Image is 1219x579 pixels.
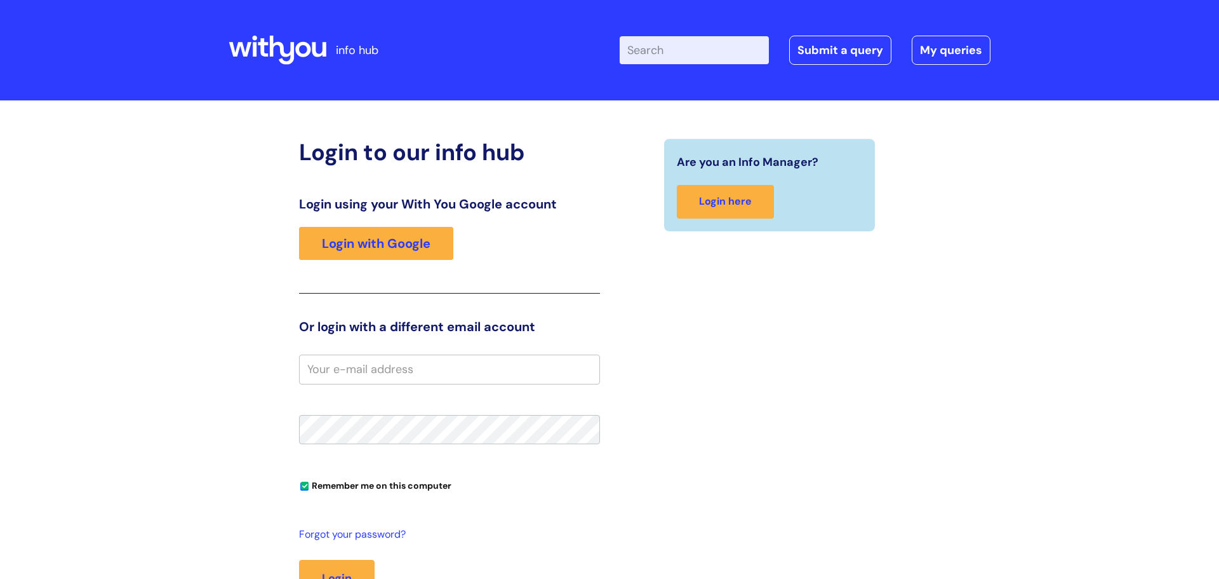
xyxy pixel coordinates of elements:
a: Forgot your password? [299,526,594,544]
h3: Login using your With You Google account [299,196,600,212]
a: Submit a query [789,36,891,65]
h3: Or login with a different email account [299,319,600,334]
a: Login here [677,185,774,219]
a: My queries [912,36,990,65]
p: info hub [336,40,378,60]
input: Search [620,36,769,64]
h2: Login to our info hub [299,139,600,166]
label: Remember me on this computer [299,477,451,491]
input: Remember me on this computer [300,482,309,491]
div: You can uncheck this option if you're logging in from a shared device [299,475,600,495]
a: Login with Google [299,227,453,260]
span: Are you an Info Manager? [677,152,818,172]
input: Your e-mail address [299,355,600,384]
